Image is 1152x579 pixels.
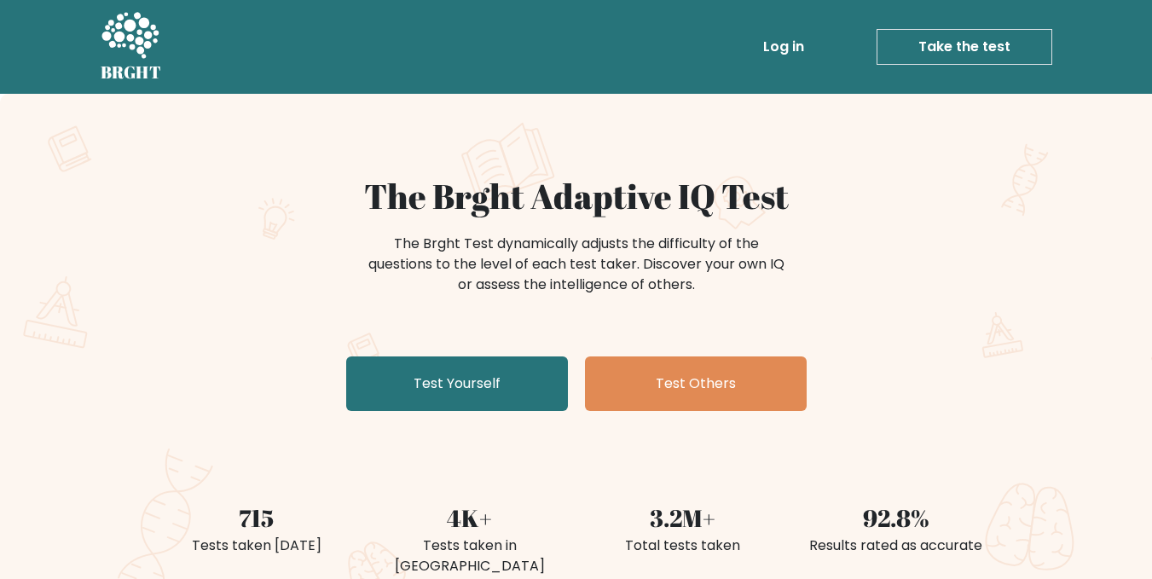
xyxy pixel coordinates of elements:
div: Results rated as accurate [800,536,993,556]
div: 715 [160,500,353,536]
div: Tests taken [DATE] [160,536,353,556]
h5: BRGHT [101,62,162,83]
div: Total tests taken [587,536,779,556]
a: Test Yourself [346,356,568,411]
a: Take the test [877,29,1052,65]
div: 92.8% [800,500,993,536]
a: Log in [756,30,811,64]
a: BRGHT [101,7,162,87]
div: 3.2M+ [587,500,779,536]
div: The Brght Test dynamically adjusts the difficulty of the questions to the level of each test take... [363,234,790,295]
div: Tests taken in [GEOGRAPHIC_DATA] [373,536,566,576]
a: Test Others [585,356,807,411]
div: 4K+ [373,500,566,536]
h1: The Brght Adaptive IQ Test [160,176,993,217]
